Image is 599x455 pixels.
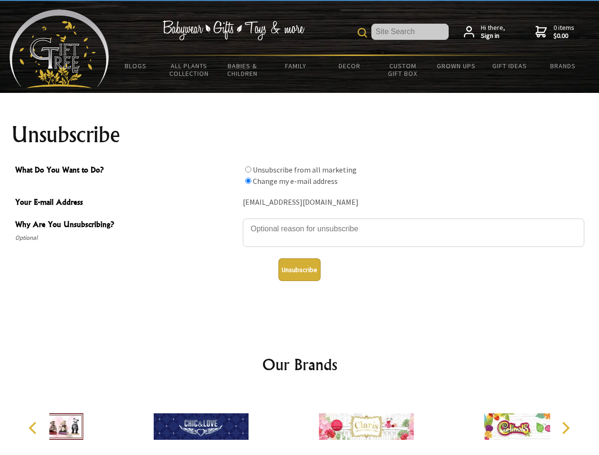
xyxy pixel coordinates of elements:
a: Decor [323,56,376,76]
label: Change my e-mail address [253,176,338,186]
button: Unsubscribe [278,258,321,281]
div: [EMAIL_ADDRESS][DOMAIN_NAME] [243,195,584,210]
img: product search [358,28,367,37]
input: Site Search [371,24,449,40]
button: Previous [24,418,45,438]
span: Why Are You Unsubscribing? [15,218,238,232]
a: Family [269,56,323,76]
img: Babyware - Gifts - Toys and more... [9,9,109,88]
h1: Unsubscribe [11,123,588,146]
strong: $0.00 [553,32,574,40]
a: Hi there,Sign in [464,24,505,40]
span: 0 items [553,23,574,40]
a: 0 items$0.00 [535,24,574,40]
a: Grown Ups [429,56,483,76]
span: Optional [15,232,238,244]
input: What Do You Want to Do? [245,166,251,173]
a: Custom Gift Box [376,56,430,83]
strong: Sign in [481,32,505,40]
span: Hi there, [481,24,505,40]
textarea: Why Are You Unsubscribing? [243,218,584,247]
span: Your E-mail Address [15,196,238,210]
a: Gift Ideas [483,56,536,76]
span: What Do You Want to Do? [15,164,238,178]
h2: Our Brands [19,353,581,376]
img: Babywear - Gifts - Toys & more [162,20,304,40]
label: Unsubscribe from all marketing [253,165,357,174]
button: Next [555,418,576,438]
a: All Plants Collection [163,56,216,83]
a: Brands [536,56,590,76]
a: BLOGS [109,56,163,76]
input: What Do You Want to Do? [245,178,251,184]
a: Babies & Children [216,56,269,83]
